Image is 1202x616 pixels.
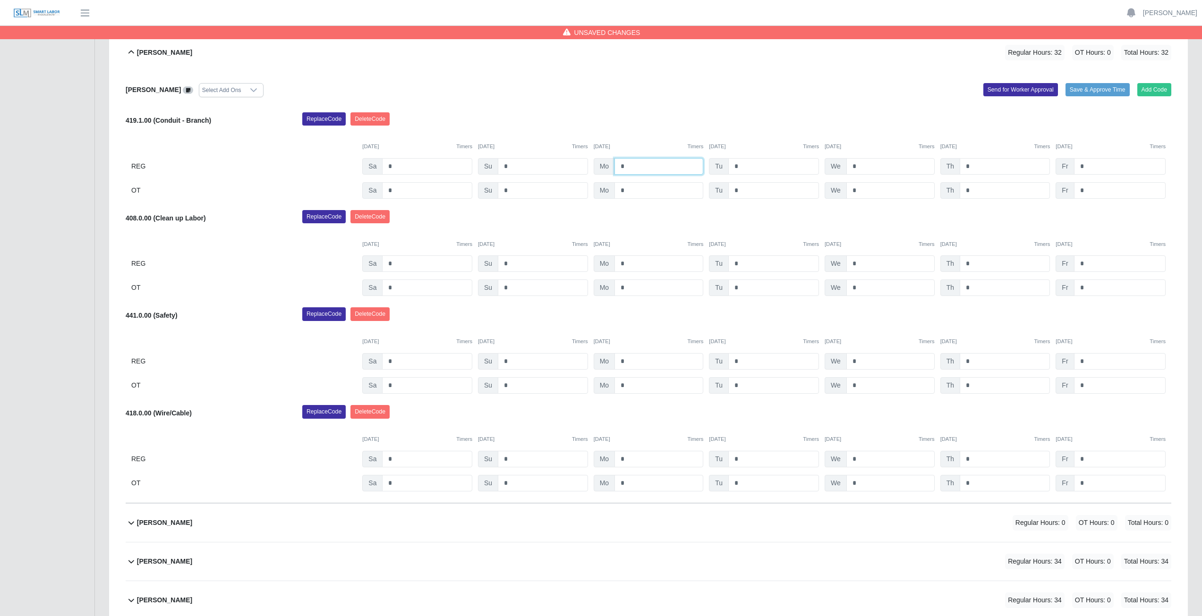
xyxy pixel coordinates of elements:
span: Su [478,377,498,394]
button: ReplaceCode [302,405,346,418]
button: Timers [1034,240,1050,248]
button: Timers [919,435,935,443]
span: OT Hours: 0 [1076,515,1117,531]
b: 419.1.00 (Conduit - Branch) [126,117,211,124]
span: Su [478,255,498,272]
span: Fr [1056,182,1074,199]
div: [DATE] [709,240,819,248]
div: [DATE] [825,435,935,443]
span: Mo [594,377,615,394]
b: 418.0.00 (Wire/Cable) [126,409,192,417]
b: [PERSON_NAME] [137,48,192,58]
div: [DATE] [594,435,704,443]
button: Timers [688,338,704,346]
span: Fr [1056,255,1074,272]
span: Fr [1056,451,1074,467]
div: REG [131,353,357,370]
span: Fr [1056,475,1074,491]
div: [DATE] [362,435,472,443]
span: Total Hours: 0 [1125,515,1171,531]
span: Su [478,353,498,370]
span: Total Hours: 34 [1121,554,1171,569]
div: [DATE] [825,240,935,248]
button: Timers [688,240,704,248]
span: Su [478,475,498,491]
div: [DATE] [709,338,819,346]
span: We [825,451,847,467]
button: ReplaceCode [302,307,346,321]
span: OT Hours: 0 [1072,45,1114,60]
span: Th [940,182,960,199]
b: [PERSON_NAME] [137,518,192,528]
span: Mo [594,182,615,199]
div: OT [131,279,357,296]
span: Mo [594,475,615,491]
span: Sa [362,279,383,296]
button: DeleteCode [350,307,390,321]
span: Sa [362,475,383,491]
span: Th [940,158,960,175]
button: Timers [1034,143,1050,151]
span: Fr [1056,377,1074,394]
button: Timers [919,338,935,346]
span: Su [478,182,498,199]
button: Timers [919,240,935,248]
button: Timers [572,143,588,151]
span: We [825,158,847,175]
button: Timers [1034,338,1050,346]
button: Timers [572,435,588,443]
span: Tu [709,158,729,175]
span: Sa [362,182,383,199]
span: Th [940,255,960,272]
button: Timers [572,338,588,346]
div: [DATE] [594,143,704,151]
div: [DATE] [478,435,588,443]
span: We [825,475,847,491]
span: Sa [362,451,383,467]
button: DeleteCode [350,210,390,223]
div: REG [131,158,357,175]
b: [PERSON_NAME] [126,86,181,93]
button: Add Code [1137,83,1172,96]
button: Timers [572,240,588,248]
div: [DATE] [1056,240,1166,248]
span: Regular Hours: 34 [1005,592,1065,608]
span: Mo [594,451,615,467]
button: DeleteCode [350,405,390,418]
span: Su [478,279,498,296]
button: ReplaceCode [302,210,346,223]
span: Tu [709,353,729,370]
button: ReplaceCode [302,112,346,126]
span: Sa [362,377,383,394]
div: [DATE] [825,143,935,151]
button: Timers [1150,435,1166,443]
button: [PERSON_NAME] Regular Hours: 34 OT Hours: 0 Total Hours: 34 [126,542,1171,581]
span: Th [940,377,960,394]
span: Fr [1056,353,1074,370]
div: [DATE] [594,338,704,346]
button: Timers [456,435,472,443]
span: Fr [1056,279,1074,296]
div: [DATE] [478,338,588,346]
span: Tu [709,377,729,394]
div: [DATE] [825,338,935,346]
span: Regular Hours: 34 [1005,554,1065,569]
button: Timers [688,435,704,443]
b: [PERSON_NAME] [137,595,192,605]
span: Mo [594,158,615,175]
div: [DATE] [362,143,472,151]
button: Send for Worker Approval [983,83,1058,96]
span: Unsaved Changes [574,28,640,37]
span: We [825,279,847,296]
img: SLM Logo [13,8,60,18]
div: [DATE] [1056,435,1166,443]
div: [DATE] [940,338,1050,346]
span: Tu [709,255,729,272]
b: 408.0.00 (Clean up Labor) [126,214,206,222]
button: Timers [688,143,704,151]
span: Th [940,279,960,296]
button: [PERSON_NAME] Regular Hours: 0 OT Hours: 0 Total Hours: 0 [126,504,1171,542]
button: Timers [803,338,819,346]
span: Tu [709,451,729,467]
button: Timers [456,338,472,346]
